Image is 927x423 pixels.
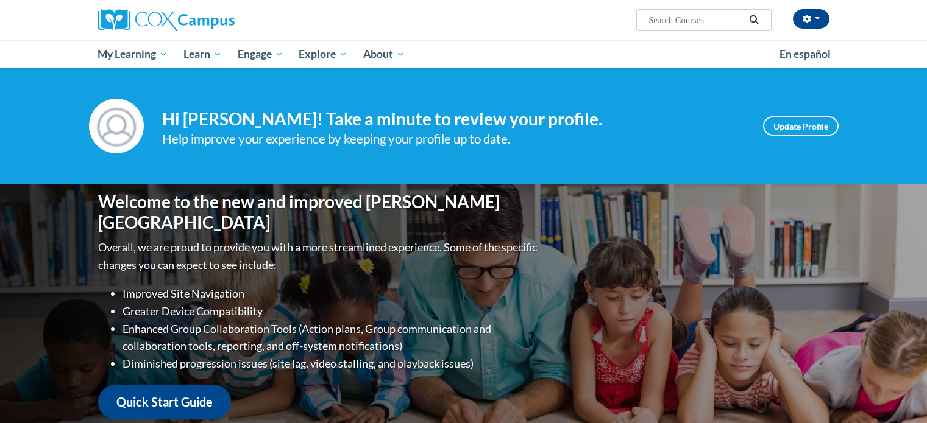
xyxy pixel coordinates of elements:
[363,47,405,61] span: About
[355,40,413,68] a: About
[123,285,540,302] li: Improved Site Navigation
[123,355,540,372] li: Diminished progression issues (site lag, video stalling, and playback issues)
[763,116,839,136] a: Update Profile
[183,47,222,61] span: Learn
[80,40,848,68] div: Main menu
[90,40,176,68] a: My Learning
[878,374,917,413] iframe: Button to launch messaging window
[291,40,355,68] a: Explore
[123,320,540,355] li: Enhanced Group Collaboration Tools (Action plans, Group communication and collaboration tools, re...
[647,13,745,27] input: Search Courses
[98,9,330,31] a: Cox Campus
[780,47,831,60] span: En español
[98,9,235,31] img: Cox Campus
[230,40,291,68] a: Engage
[123,302,540,320] li: Greater Device Compatibility
[89,99,144,153] img: Profile Image
[162,129,745,149] div: Help improve your experience by keeping your profile up to date.
[162,109,745,130] h4: Hi [PERSON_NAME]! Take a minute to review your profile.
[98,192,540,232] h1: Welcome to the new and improved [PERSON_NAME][GEOGRAPHIC_DATA]
[299,47,347,61] span: Explore
[98,385,231,419] a: Quick Start Guide
[98,239,540,274] p: Overall, we are proud to provide you with a more streamlined experience. Some of the specific cha...
[772,41,839,67] a: En español
[793,9,829,29] button: Account Settings
[176,40,230,68] a: Learn
[98,47,168,61] span: My Learning
[238,47,283,61] span: Engage
[745,13,763,27] button: Search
